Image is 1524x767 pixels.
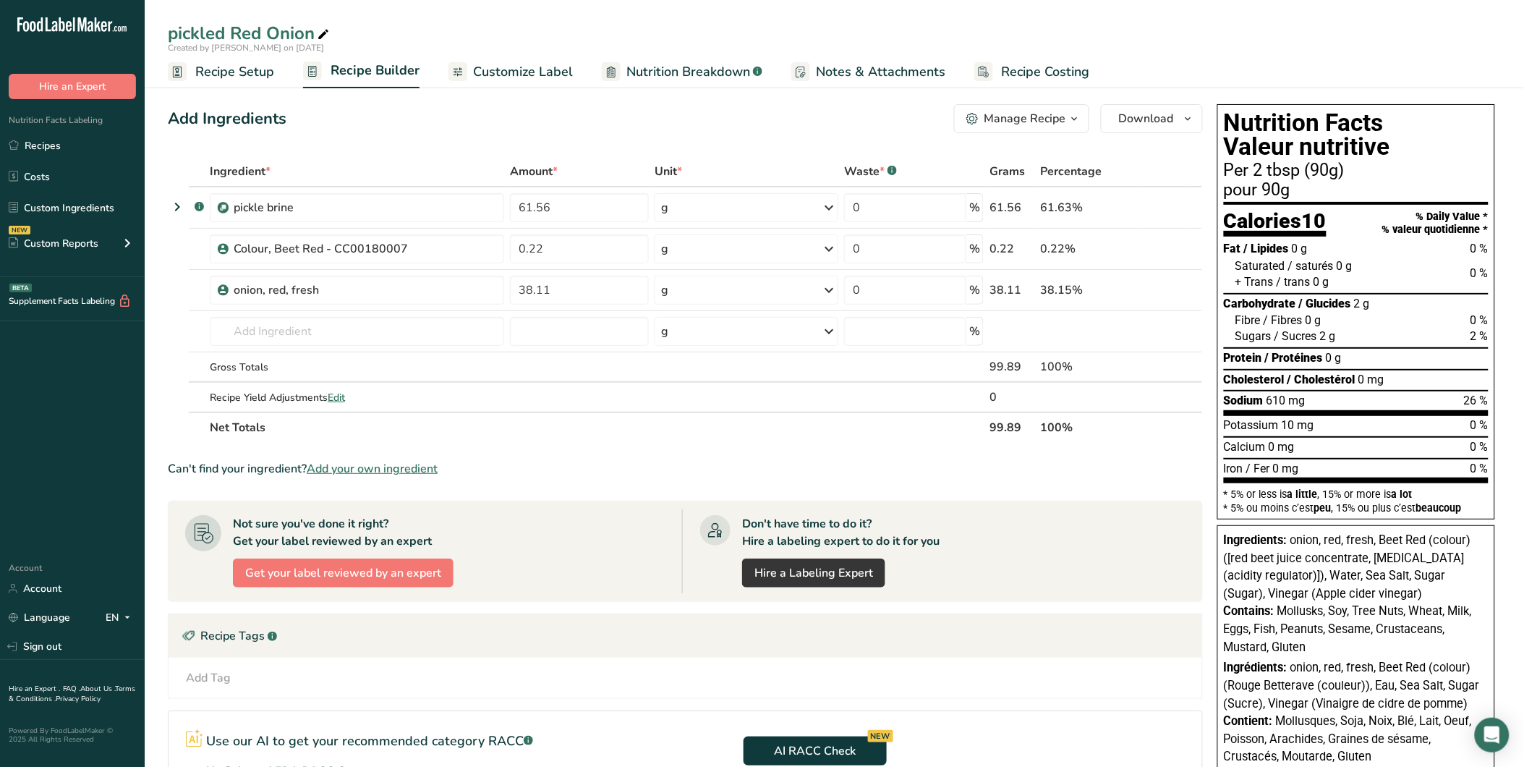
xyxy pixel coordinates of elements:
[1287,488,1318,500] span: a little
[661,281,668,299] div: g
[168,460,1203,478] div: Can't find your ingredient?
[448,56,573,88] a: Customize Label
[1224,661,1480,710] span: onion, red, fresh, Beet Red (colour) (Rouge Betterave (couleur)), Eau, Sea Salt, Sugar (Sucre), V...
[233,559,454,588] button: Get your label reviewed by an expert
[1288,259,1334,273] span: / saturés
[63,684,80,694] a: FAQ .
[989,281,1034,299] div: 38.11
[1269,440,1295,454] span: 0 mg
[9,684,135,704] a: Terms & Conditions .
[742,515,940,550] div: Don't have time to do it? Hire a labeling expert to do it for you
[186,669,231,687] div: Add Tag
[303,54,420,89] a: Recipe Builder
[9,605,70,630] a: Language
[1040,358,1134,376] div: 100%
[1037,412,1137,442] th: 100%
[1224,604,1274,618] span: Contains:
[987,412,1037,442] th: 99.89
[1277,275,1311,289] span: / trans
[1224,440,1266,454] span: Calcium
[655,163,682,180] span: Unit
[210,163,271,180] span: Ingredient
[1040,163,1102,180] span: Percentage
[1354,297,1370,310] span: 2 g
[233,515,432,550] div: Not sure you've done it right? Get your label reviewed by an expert
[868,730,893,742] div: NEW
[245,564,441,582] span: Get your label reviewed by an expert
[1265,351,1323,365] span: / Protéines
[207,412,987,442] th: Net Totals
[328,391,345,404] span: Edit
[1101,104,1203,133] button: Download
[791,56,945,88] a: Notes & Attachments
[168,107,286,131] div: Add Ingredients
[1306,313,1321,327] span: 0 g
[1224,483,1489,513] section: * 5% or less is , 15% or more is
[1392,488,1413,500] span: a lot
[1224,242,1241,255] span: Fat
[1475,718,1510,753] div: Open Intercom Messenger
[1040,281,1134,299] div: 38.15%
[1002,62,1090,82] span: Recipe Costing
[234,240,414,258] div: Colour, Beet Red - CC00180007
[1470,266,1489,280] span: 0 %
[195,62,274,82] span: Recipe Setup
[1282,418,1314,432] span: 10 mg
[989,199,1034,216] div: 61.56
[1358,373,1384,386] span: 0 mg
[1235,313,1261,327] span: Fibre
[1470,329,1489,343] span: 2 %
[661,323,668,340] div: g
[1224,714,1472,763] span: Mollusques, Soja, Noix, Blé, Lait, Oeuf, Poisson, Arachides, Graines de sésame, Crustacés, Moutar...
[1224,394,1264,407] span: Sodium
[774,742,856,760] span: AI RACC Check
[989,389,1034,406] div: 0
[169,614,1202,658] div: Recipe Tags
[1235,275,1274,289] span: + Trans
[1224,211,1327,237] div: Calories
[9,236,98,251] div: Custom Reports
[168,56,274,88] a: Recipe Setup
[1299,297,1351,310] span: / Glucides
[989,163,1025,180] span: Grams
[1224,162,1489,179] div: Per 2 tbsp (90g)
[744,737,887,766] button: AI RACC Check NEW
[1246,462,1270,475] span: / Fer
[210,390,504,405] div: Recipe Yield Adjustments
[1337,259,1353,273] span: 0 g
[661,240,668,258] div: g
[9,226,30,234] div: NEW
[234,281,414,299] div: onion, red, fresh
[234,199,414,216] div: pickle brine
[1244,242,1289,255] span: / Lipides
[56,694,101,704] a: Privacy Policy
[1470,418,1489,432] span: 0 %
[510,163,558,180] span: Amount
[210,360,504,375] div: Gross Totals
[1224,462,1243,475] span: Iron
[1292,242,1308,255] span: 0 g
[1273,462,1299,475] span: 0 mg
[1224,111,1489,159] h1: Nutrition Facts Valeur nutritive
[1470,440,1489,454] span: 0 %
[954,104,1089,133] button: Manage Recipe
[218,203,229,213] img: Sub Recipe
[1224,714,1273,728] span: Contient:
[661,199,668,216] div: g
[1224,182,1489,199] div: pour 90g
[1224,418,1279,432] span: Potassium
[331,61,420,80] span: Recipe Builder
[9,74,136,99] button: Hire an Expert
[742,559,885,588] a: Hire a Labeling Expert
[602,56,762,88] a: Nutrition Breakdown
[1224,533,1287,547] span: Ingredients:
[626,62,750,82] span: Nutrition Breakdown
[1040,240,1134,258] div: 0.22%
[106,609,136,627] div: EN
[844,163,897,180] div: Waste
[168,20,332,46] div: pickled Red Onion
[1235,329,1272,343] span: Sugars
[1235,259,1285,273] span: Saturated
[473,62,573,82] span: Customize Label
[168,42,324,54] span: Created by [PERSON_NAME] on [DATE]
